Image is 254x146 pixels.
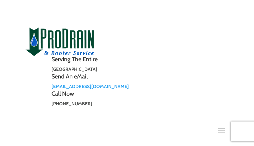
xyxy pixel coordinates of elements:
[51,83,129,89] a: [EMAIL_ADDRESS][DOMAIN_NAME]
[51,73,88,80] span: Send An eMail
[51,101,92,107] strong: [PHONE_NUMBER]
[51,90,74,97] span: Call Now
[51,56,98,63] span: Serving The Entire
[51,66,97,72] strong: [GEOGRAPHIC_DATA]
[26,26,95,56] img: site-logo-100h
